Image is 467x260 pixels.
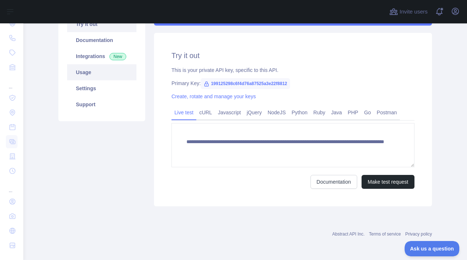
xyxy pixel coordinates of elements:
[289,107,310,118] a: Python
[201,78,290,89] span: 199125298c6f4d76a87525a3e22f8812
[332,232,365,237] a: Abstract API Inc.
[345,107,361,118] a: PHP
[67,48,136,64] a: Integrations New
[265,107,289,118] a: NodeJS
[400,8,428,16] span: Invite users
[215,107,244,118] a: Javascript
[109,53,126,60] span: New
[171,66,414,74] div: This is your private API key, specific to this API.
[244,107,265,118] a: jQuery
[374,107,400,118] a: Postman
[369,232,401,237] a: Terms of service
[310,175,357,189] a: Documentation
[67,16,136,32] a: Try it out
[362,175,414,189] button: Make test request
[67,96,136,112] a: Support
[67,64,136,80] a: Usage
[67,80,136,96] a: Settings
[67,32,136,48] a: Documentation
[171,50,414,61] h2: Try it out
[171,80,414,87] div: Primary Key:
[310,107,328,118] a: Ruby
[171,93,256,99] a: Create, rotate and manage your keys
[196,107,215,118] a: cURL
[388,6,429,18] button: Invite users
[405,241,460,256] iframe: Toggle Customer Support
[328,107,345,118] a: Java
[6,75,18,90] div: ...
[6,179,18,194] div: ...
[171,107,196,118] a: Live test
[361,107,374,118] a: Go
[405,232,432,237] a: Privacy policy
